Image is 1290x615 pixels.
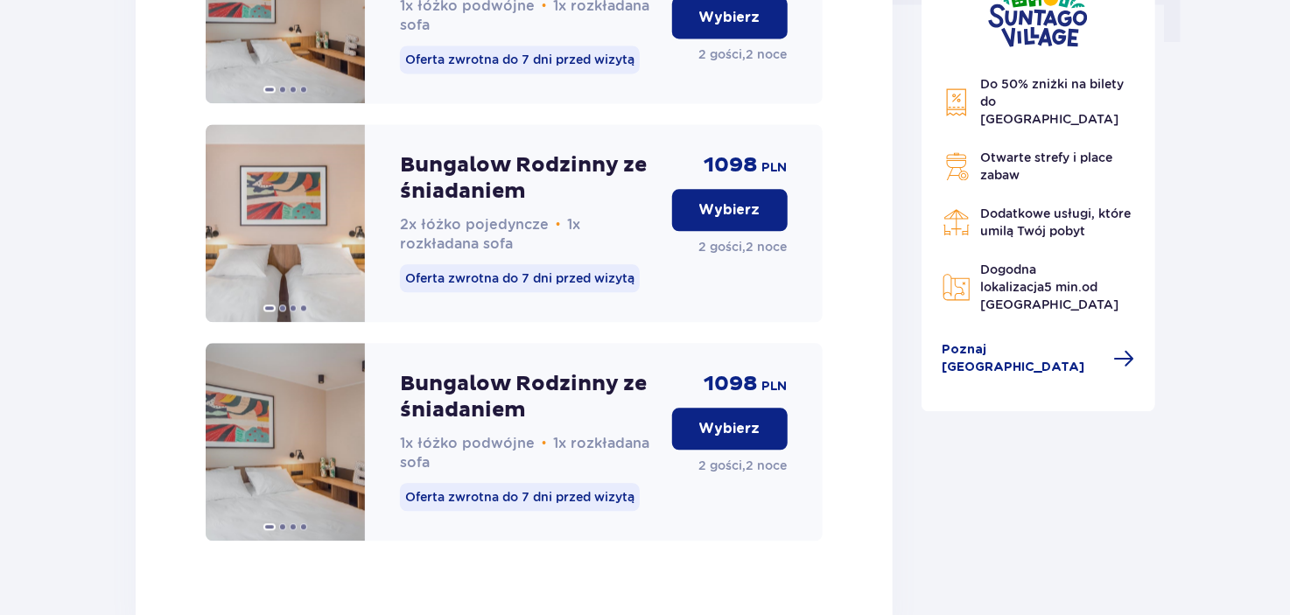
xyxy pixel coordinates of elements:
[699,419,761,438] p: Wybierz
[699,45,788,63] p: 2 gości , 2 noce
[556,216,561,234] span: •
[400,152,658,205] p: Bungalow Rodzinny ze śniadaniem
[705,371,759,397] span: 1098
[1045,280,1083,294] span: 5 min.
[699,457,788,474] p: 2 gości , 2 noce
[206,124,365,322] img: Bungalow Rodzinny ze śniadaniem
[762,378,788,395] span: PLN
[400,216,549,233] span: 2x łóżko pojedyncze
[943,273,971,301] img: Map Icon
[943,341,1135,376] a: Poznaj [GEOGRAPHIC_DATA]
[400,483,640,511] p: Oferta zwrotna do 7 dni przed wizytą
[672,408,788,450] button: Wybierz
[943,341,1104,376] span: Poznaj [GEOGRAPHIC_DATA]
[400,371,658,423] p: Bungalow Rodzinny ze śniadaniem
[981,77,1125,126] span: Do 50% zniżki na bilety do [GEOGRAPHIC_DATA]
[943,208,971,236] img: Restaurant Icon
[981,206,1132,238] span: Dodatkowe usługi, które umilą Twój pobyt
[206,343,365,541] img: Bungalow Rodzinny ze śniadaniem
[400,45,640,73] p: Oferta zwrotna do 7 dni przed wizytą
[981,150,1113,182] span: Otwarte strefy i place zabaw
[699,200,761,220] p: Wybierz
[699,238,788,255] p: 2 gości , 2 noce
[943,152,971,180] img: Grill Icon
[943,87,971,116] img: Discount Icon
[699,8,761,27] p: Wybierz
[705,152,759,178] span: 1098
[672,189,788,231] button: Wybierz
[981,262,1119,311] span: Dogodna lokalizacja od [GEOGRAPHIC_DATA]
[762,159,788,177] span: PLN
[400,435,535,451] span: 1x łóżko podwójne
[400,264,640,292] p: Oferta zwrotna do 7 dni przed wizytą
[542,435,547,452] span: •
